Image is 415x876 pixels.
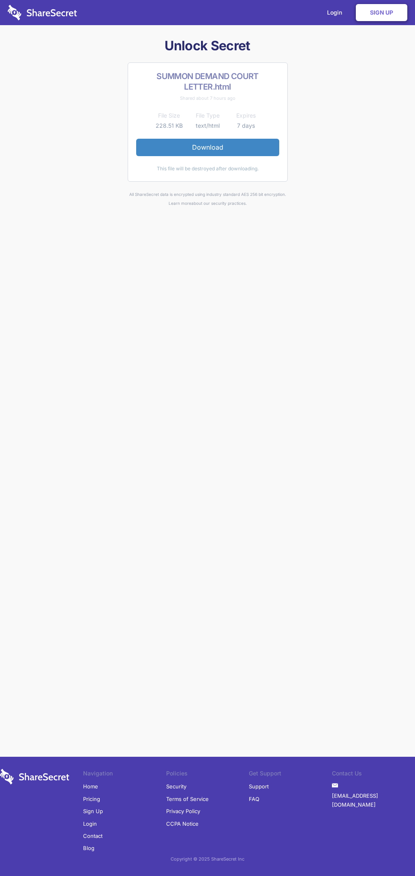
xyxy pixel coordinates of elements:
[227,111,265,120] th: Expires
[249,780,269,792] a: Support
[169,201,191,206] a: Learn more
[83,805,103,817] a: Sign Up
[150,121,188,131] td: 228.51 KB
[136,164,279,173] div: This file will be destroyed after downloading.
[188,111,227,120] th: File Type
[83,818,97,830] a: Login
[249,793,259,805] a: FAQ
[83,830,103,842] a: Contact
[136,71,279,92] h2: SUMMON DEMAND COURT LETTER.html
[332,769,415,780] li: Contact Us
[83,780,98,792] a: Home
[166,818,199,830] a: CCPA Notice
[188,121,227,131] td: text/html
[8,5,77,20] img: logo-wordmark-white-trans-d4663122ce5f474addd5e946df7df03e33cb6a1c49d2221995e7729f52c070b2.svg
[166,780,186,792] a: Security
[83,769,166,780] li: Navigation
[166,793,209,805] a: Terms of Service
[136,94,279,103] div: Shared about 7 hours ago
[227,121,265,131] td: 7 days
[136,139,279,156] a: Download
[166,805,200,817] a: Privacy Policy
[166,769,249,780] li: Policies
[249,769,332,780] li: Get Support
[332,790,415,811] a: [EMAIL_ADDRESS][DOMAIN_NAME]
[150,111,188,120] th: File Size
[83,842,94,854] a: Blog
[83,793,100,805] a: Pricing
[356,4,407,21] a: Sign Up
